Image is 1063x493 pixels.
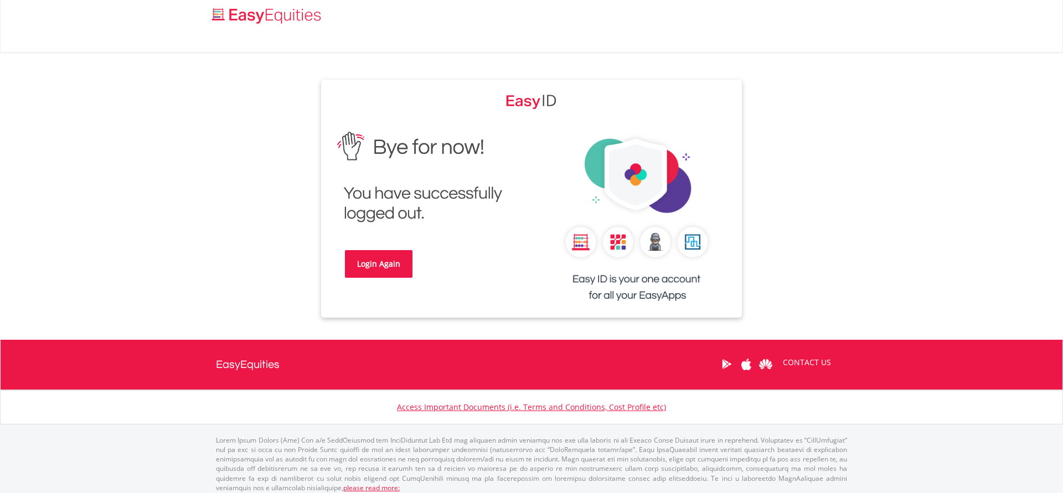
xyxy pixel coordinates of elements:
[756,347,775,381] a: Huawei
[736,347,756,381] a: Apple
[717,347,736,381] a: Google Play
[208,3,326,25] a: Home page
[540,124,734,318] img: EasyEquities
[345,250,412,278] a: Login Again
[210,7,326,25] img: EasyEquities_Logo.png
[216,340,280,390] a: EasyEquities
[397,402,666,412] a: Access Important Documents (i.e. Terms and Conditions, Cost Profile etc)
[329,124,523,231] img: EasyEquities
[343,483,400,492] a: please read more:
[775,347,839,378] a: CONTACT US
[506,91,557,110] img: EasyEquities
[216,435,847,492] p: Lorem Ipsum Dolors (Ame) Con a/e SeddOeiusmod tem InciDiduntut Lab Etd mag aliquaen admin veniamq...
